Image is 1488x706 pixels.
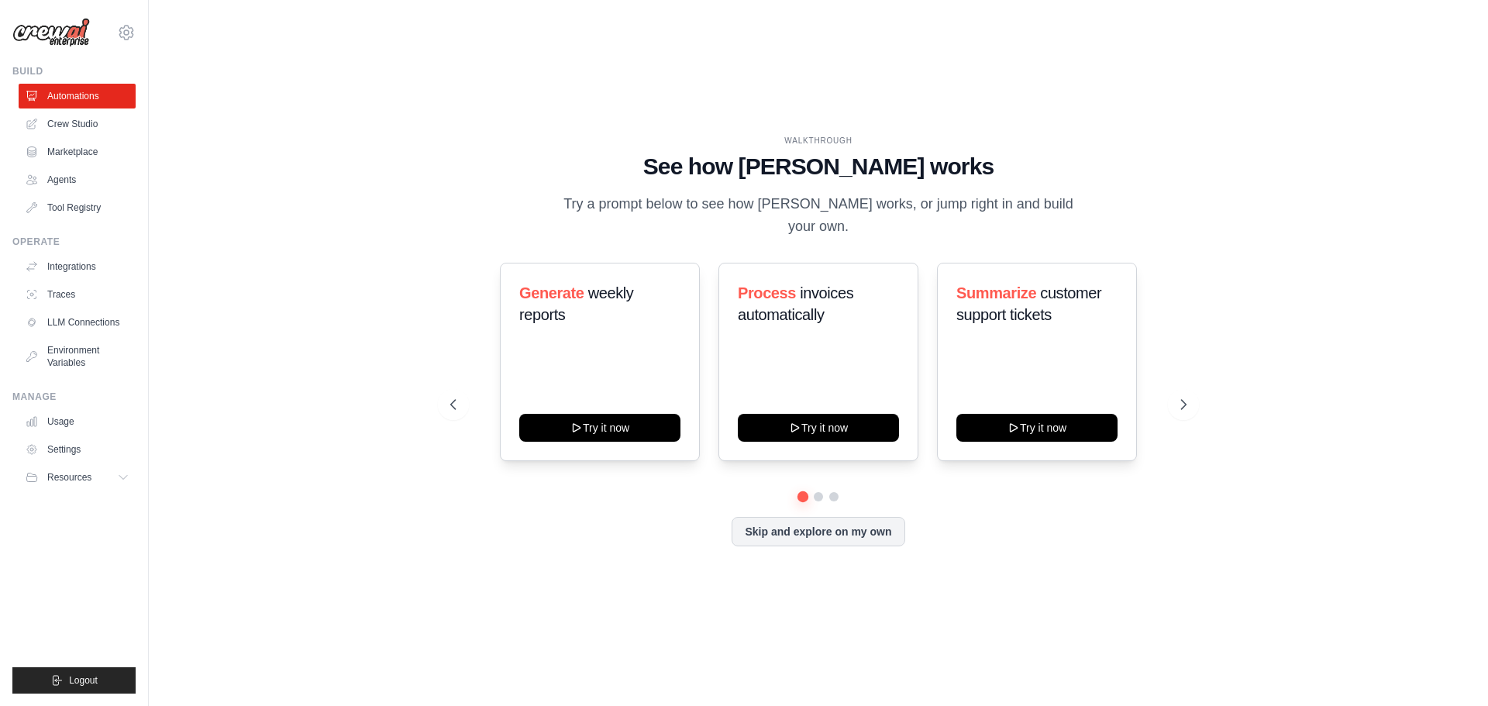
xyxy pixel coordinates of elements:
h1: See how [PERSON_NAME] works [450,153,1187,181]
span: Generate [519,284,584,301]
div: Operate [12,236,136,248]
div: WALKTHROUGH [450,135,1187,146]
button: Logout [12,667,136,694]
a: Agents [19,167,136,192]
div: Build [12,65,136,77]
p: Try a prompt below to see how [PERSON_NAME] works, or jump right in and build your own. [558,193,1079,239]
button: Try it now [738,414,899,442]
a: Crew Studio [19,112,136,136]
span: invoices automatically [738,284,853,323]
a: Environment Variables [19,338,136,375]
div: Manage [12,391,136,403]
a: Settings [19,437,136,462]
button: Skip and explore on my own [732,517,904,546]
span: Logout [69,674,98,687]
span: Summarize [956,284,1036,301]
a: Integrations [19,254,136,279]
button: Try it now [519,414,680,442]
a: Usage [19,409,136,434]
span: Resources [47,471,91,484]
img: Logo [12,18,90,47]
button: Try it now [956,414,1118,442]
a: LLM Connections [19,310,136,335]
span: Process [738,284,796,301]
button: Resources [19,465,136,490]
iframe: Chat Widget [1410,632,1488,706]
a: Marketplace [19,139,136,164]
a: Traces [19,282,136,307]
span: weekly reports [519,284,633,323]
a: Automations [19,84,136,108]
a: Tool Registry [19,195,136,220]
